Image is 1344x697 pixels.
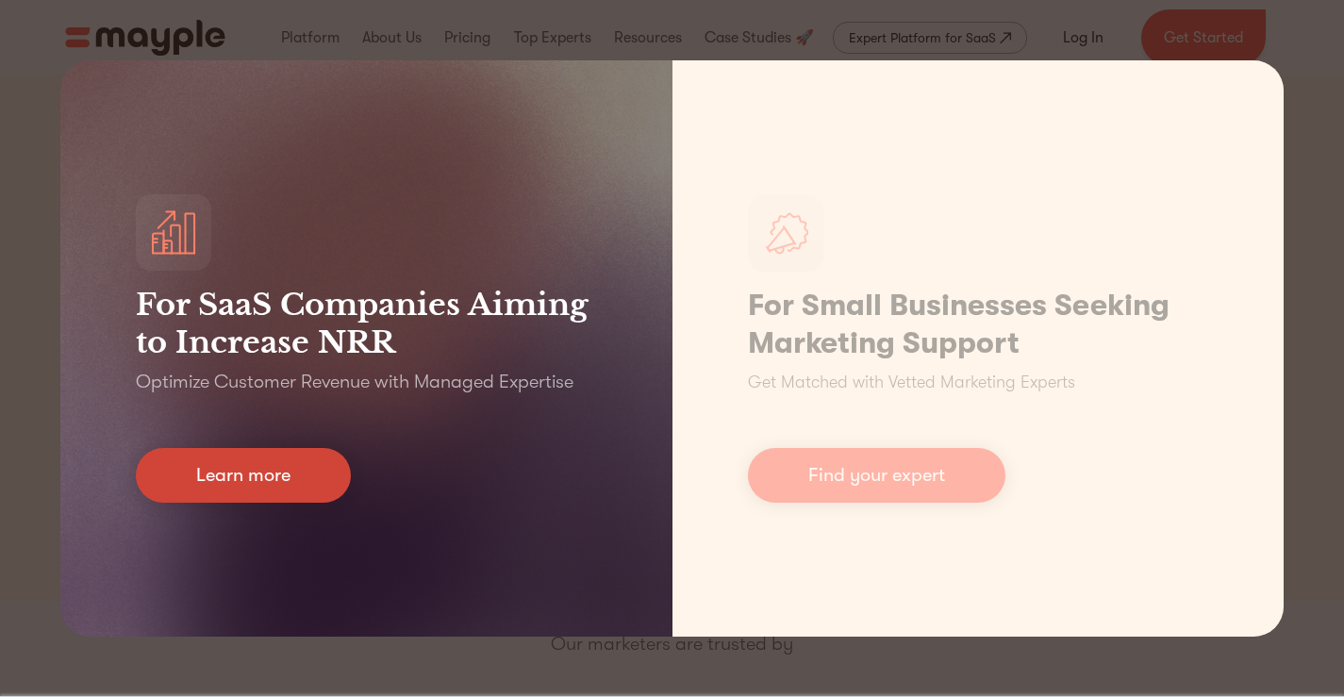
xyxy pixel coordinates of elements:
[748,287,1209,362] h1: For Small Businesses Seeking Marketing Support
[748,448,1005,503] a: Find your expert
[136,448,351,503] a: Learn more
[136,369,573,395] p: Optimize Customer Revenue with Managed Expertise
[748,370,1075,395] p: Get Matched with Vetted Marketing Experts
[136,286,597,361] h3: For SaaS Companies Aiming to Increase NRR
